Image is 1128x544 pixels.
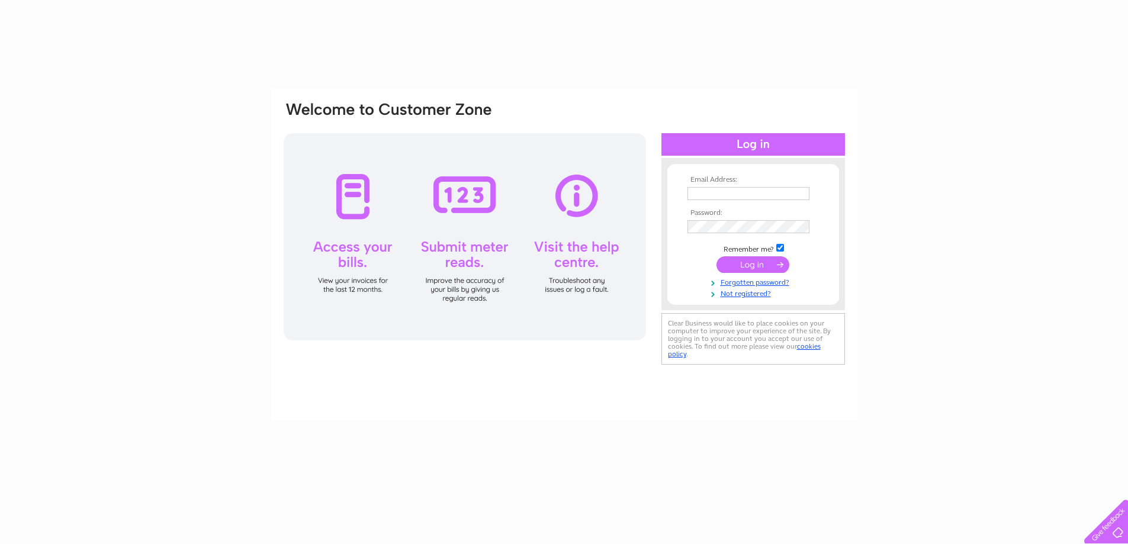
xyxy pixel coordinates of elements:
[684,176,822,184] th: Email Address:
[687,287,822,298] a: Not registered?
[661,313,845,365] div: Clear Business would like to place cookies on your computer to improve your experience of the sit...
[668,342,821,358] a: cookies policy
[716,256,789,273] input: Submit
[684,209,822,217] th: Password:
[684,242,822,254] td: Remember me?
[687,276,822,287] a: Forgotten password?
